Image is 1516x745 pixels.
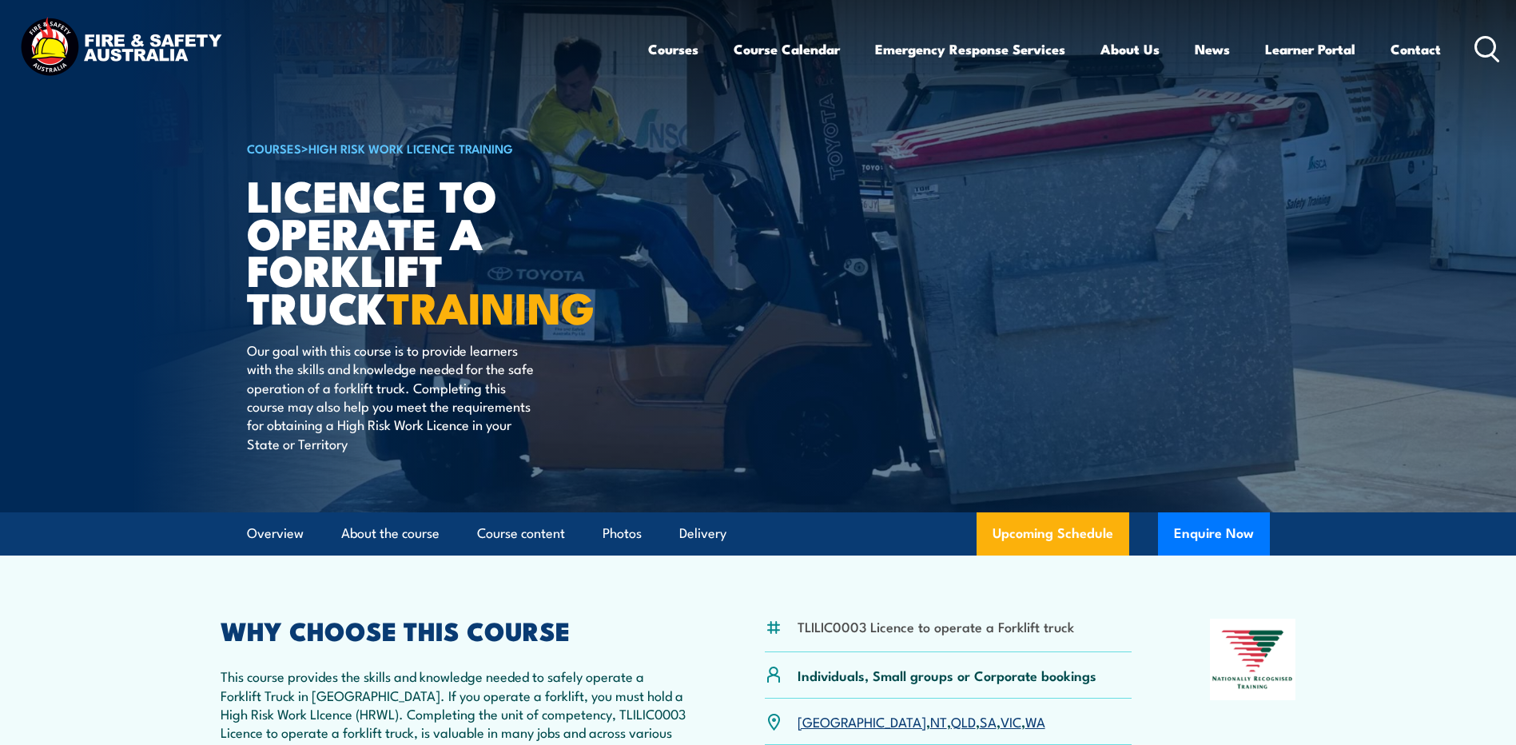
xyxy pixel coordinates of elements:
[1210,619,1296,700] img: Nationally Recognised Training logo.
[221,619,687,641] h2: WHY CHOOSE THIS COURSE
[1158,512,1270,556] button: Enquire Now
[980,711,997,731] a: SA
[247,341,539,452] p: Our goal with this course is to provide learners with the skills and knowledge needed for the saf...
[247,512,304,555] a: Overview
[930,711,947,731] a: NT
[977,512,1129,556] a: Upcoming Schedule
[1100,28,1160,70] a: About Us
[798,666,1096,684] p: Individuals, Small groups or Corporate bookings
[603,512,642,555] a: Photos
[798,712,1045,731] p: , , , , ,
[247,139,301,157] a: COURSES
[387,273,595,339] strong: TRAINING
[247,138,642,157] h6: >
[648,28,698,70] a: Courses
[1025,711,1045,731] a: WA
[1195,28,1230,70] a: News
[951,711,976,731] a: QLD
[1391,28,1441,70] a: Contact
[308,139,513,157] a: High Risk Work Licence Training
[798,617,1074,635] li: TLILIC0003 Licence to operate a Forklift truck
[1265,28,1355,70] a: Learner Portal
[477,512,565,555] a: Course content
[247,176,642,325] h1: Licence to operate a forklift truck
[341,512,440,555] a: About the course
[1001,711,1021,731] a: VIC
[734,28,840,70] a: Course Calendar
[875,28,1065,70] a: Emergency Response Services
[798,711,926,731] a: [GEOGRAPHIC_DATA]
[679,512,726,555] a: Delivery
